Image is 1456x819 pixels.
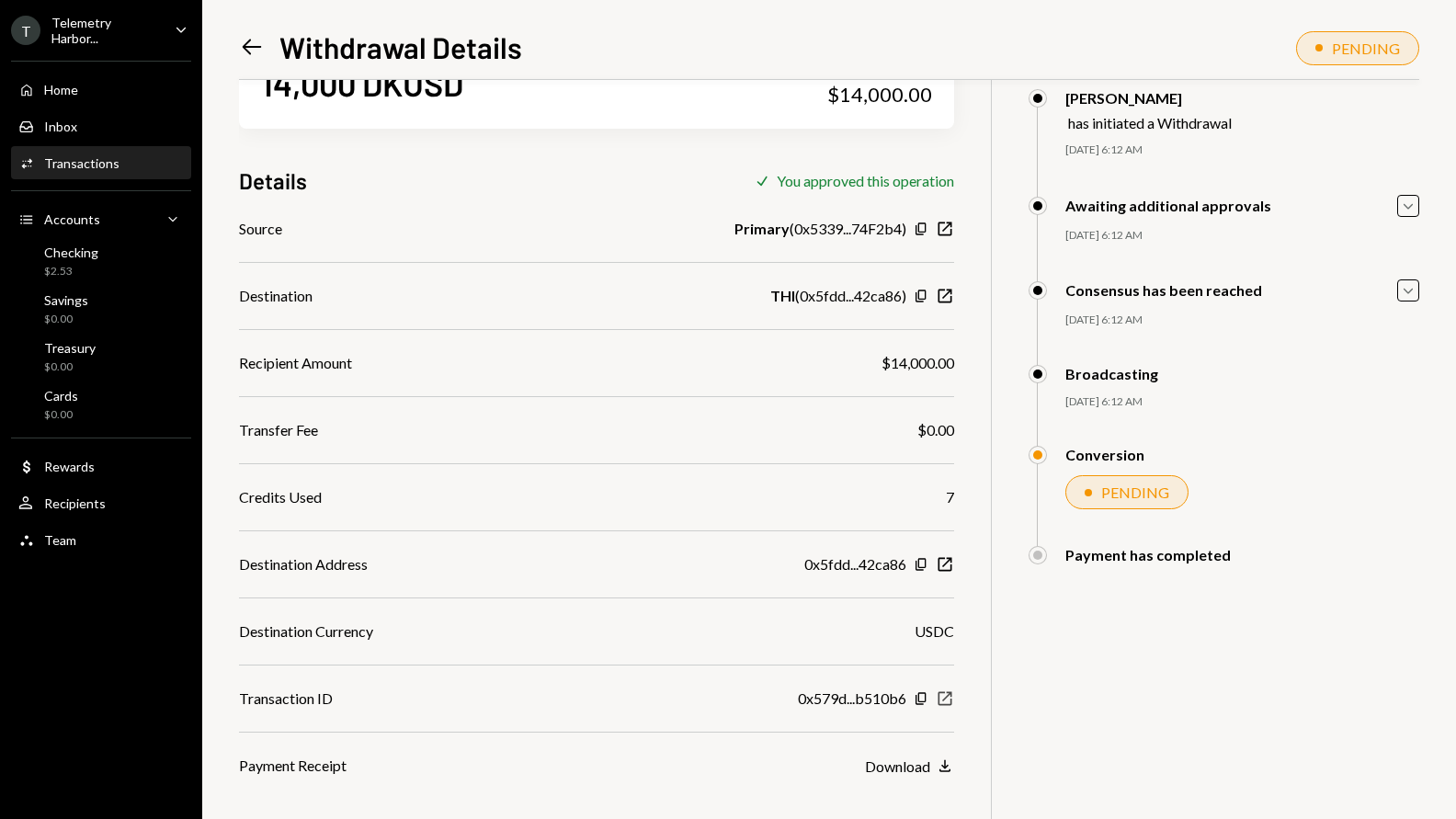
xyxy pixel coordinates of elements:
[11,382,191,427] a: Cards$0.00
[44,292,88,308] div: Savings
[827,82,932,108] div: $14,000.00
[239,486,322,508] div: Credits Used
[946,486,954,508] div: 7
[915,620,954,643] div: USDC
[11,16,40,45] div: T
[1065,546,1231,563] div: Payment has completed
[1065,89,1232,107] div: [PERSON_NAME]
[865,756,954,777] button: Download
[44,532,76,548] div: Team
[770,285,795,307] b: THI
[239,688,333,710] div: Transaction ID
[882,352,954,374] div: $14,000.00
[44,459,95,474] div: Rewards
[11,239,191,283] a: Checking$2.53
[1068,114,1232,131] div: has initiated a Withdrawal
[239,620,373,643] div: Destination Currency
[239,165,307,196] h3: Details
[44,245,98,260] div: Checking
[11,109,191,142] a: Inbox
[51,15,160,46] div: Telemetry Harbor...
[44,407,78,423] div: $0.00
[1065,228,1419,244] div: [DATE] 6:12 AM
[44,340,96,356] div: Treasury
[44,359,96,375] div: $0.00
[1065,281,1262,299] div: Consensus has been reached
[1332,40,1400,57] div: PENDING
[11,202,191,235] a: Accounts
[239,755,347,777] div: Payment Receipt
[1065,446,1144,463] div: Conversion
[239,553,368,575] div: Destination Address
[11,146,191,179] a: Transactions
[239,285,313,307] div: Destination
[44,211,100,227] div: Accounts
[239,218,282,240] div: Source
[865,757,930,775] div: Download
[11,486,191,519] a: Recipients
[279,28,522,65] h1: Withdrawal Details
[917,419,954,441] div: $0.00
[734,218,790,240] b: Primary
[1065,313,1419,328] div: [DATE] 6:12 AM
[11,523,191,556] a: Team
[44,119,77,134] div: Inbox
[804,553,906,575] div: 0x5fdd...42ca86
[261,63,463,104] div: 14,000 DKUSD
[44,312,88,327] div: $0.00
[1065,394,1419,410] div: [DATE] 6:12 AM
[1101,483,1169,501] div: PENDING
[44,264,98,279] div: $2.53
[44,495,106,511] div: Recipients
[44,82,78,97] div: Home
[798,688,906,710] div: 0x579d...b510b6
[11,449,191,483] a: Rewards
[777,172,954,189] div: You approved this operation
[770,285,906,307] div: ( 0x5fdd...42ca86 )
[1065,142,1419,158] div: [DATE] 6:12 AM
[734,218,906,240] div: ( 0x5339...74F2b4 )
[11,73,191,106] a: Home
[11,335,191,379] a: Treasury$0.00
[1065,365,1158,382] div: Broadcasting
[1065,197,1271,214] div: Awaiting additional approvals
[44,155,119,171] div: Transactions
[239,352,352,374] div: Recipient Amount
[11,287,191,331] a: Savings$0.00
[239,419,318,441] div: Transfer Fee
[44,388,78,404] div: Cards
